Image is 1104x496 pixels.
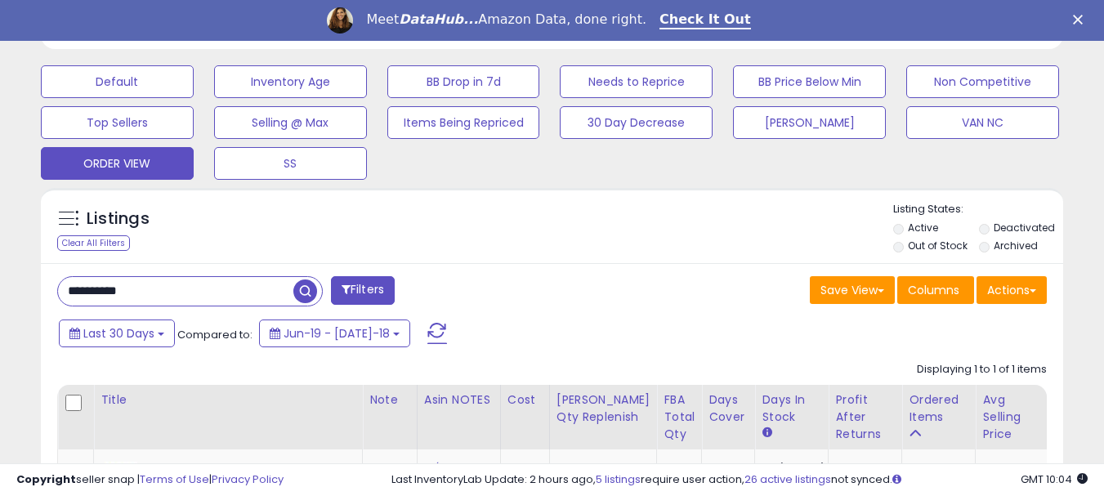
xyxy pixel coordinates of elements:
button: Selling @ Max [214,106,367,139]
button: Inventory Age [214,65,367,98]
div: Last InventoryLab Update: 2 hours ago, require user action, not synced. [391,472,1088,488]
label: Active [908,221,938,235]
div: Clear All Filters [57,235,130,251]
button: Default [41,65,194,98]
span: Last 30 Days [83,325,154,342]
div: Displaying 1 to 1 of 1 items [917,362,1047,378]
button: Filters [331,276,395,305]
div: FBA Total Qty [664,391,695,443]
button: SS [214,147,367,180]
button: Last 30 Days [59,319,175,347]
strong: Copyright [16,471,76,487]
button: BB Price Below Min [733,65,886,98]
span: 2025-08-18 10:04 GMT [1021,471,1088,487]
button: Top Sellers [41,106,194,139]
i: DataHub... [399,11,478,27]
a: Privacy Policy [212,471,284,487]
img: Profile image for Georgie [327,7,353,34]
small: Days In Stock. [762,426,771,440]
th: CSV column name: cust_attr_1_ Asin NOTES [417,385,500,449]
div: Cost [507,391,543,409]
span: Jun-19 - [DATE]-18 [284,325,390,342]
button: VAN NC [906,106,1059,139]
a: 26 active listings [744,471,831,487]
p: Listing States: [893,202,1063,217]
button: Needs to Reprice [560,65,713,98]
div: seller snap | | [16,472,284,488]
a: 5 listings [596,471,641,487]
button: 30 Day Decrease [560,106,713,139]
div: Avg Selling Price [982,391,1042,443]
button: [PERSON_NAME] [733,106,886,139]
a: Check It Out [659,11,751,29]
button: BB Drop in 7d [387,65,540,98]
label: Out of Stock [908,239,968,252]
button: Jun-19 - [DATE]-18 [259,319,410,347]
th: Please note that this number is a calculation based on your required days of coverage and your ve... [549,385,657,449]
div: Meet Amazon Data, done right. [366,11,646,28]
span: Columns [908,282,959,298]
button: Items Being Repriced [387,106,540,139]
h5: Listings [87,208,150,230]
div: Ordered Items [909,391,968,426]
label: Deactivated [994,221,1055,235]
button: Non Competitive [906,65,1059,98]
div: Close [1073,15,1089,25]
button: Columns [897,276,974,304]
button: Save View [810,276,895,304]
div: Days Cover [708,391,748,426]
a: Terms of Use [140,471,209,487]
div: Days In Stock [762,391,821,426]
div: Note [369,391,410,409]
div: Asin NOTES [424,391,494,409]
button: ORDER VIEW [41,147,194,180]
div: Title [101,391,355,409]
label: Archived [994,239,1038,252]
button: Actions [977,276,1047,304]
div: [PERSON_NAME] Qty Replenish [556,391,650,426]
span: Compared to: [177,327,253,342]
div: Profit After Returns [835,391,895,443]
